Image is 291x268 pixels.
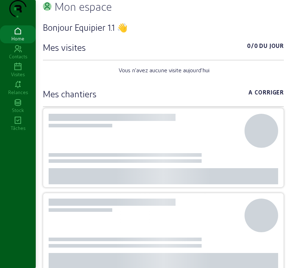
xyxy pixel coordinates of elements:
h3: Mes visites [43,42,86,53]
span: 0/0 [247,42,258,53]
span: Du jour [259,42,284,53]
span: A corriger [248,88,284,99]
h3: Mes chantiers [43,88,97,99]
span: Vous n'avez aucune visite aujourd'hui [119,66,209,74]
h3: Bonjour Equipier 1.1 👋 [43,21,284,33]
